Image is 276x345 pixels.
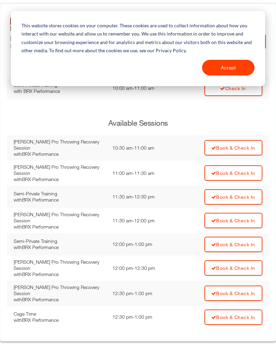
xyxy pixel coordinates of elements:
[14,191,106,197] div: Semi-Private Training
[109,186,177,208] td: 11:30 am - 12:30 pm
[14,176,106,182] div: with BRX Performance
[204,189,262,205] a: Book & Check In
[204,286,262,301] a: Book & Check In
[14,139,106,151] div: [PERSON_NAME] Pro Throwing Recovery Session
[14,259,106,271] div: [PERSON_NAME] Pro Throwing Recovery Session
[14,311,106,317] div: Cage Time
[14,244,106,250] div: with BRX Performance
[7,60,269,70] h3: My Booked Sessions
[109,256,177,281] td: 12:00 pm - 12:30 pm
[14,88,106,94] div: with BRX Performance
[204,165,262,181] a: Book & Check In
[14,296,106,303] div: with BRX Performance
[202,60,255,75] button: Accept
[14,197,106,203] div: with BRX Performance
[14,317,106,323] div: with BRX Performance
[14,164,106,176] div: [PERSON_NAME] Pro Throwing Recovery Session
[204,81,262,96] a: Check In
[109,135,177,161] td: 10:30 am - 11:00 am
[14,284,106,296] div: [PERSON_NAME] Pro Throwing Recovery Session
[204,260,262,276] a: Book & Check In
[14,211,106,224] div: [PERSON_NAME] Pro Throwing Recovery Session
[204,237,262,252] a: Book & Check In
[10,34,128,49] label: [PERSON_NAME] [PERSON_NAME]
[14,151,106,157] div: with BRX Performance
[109,208,177,233] td: 11:30 am - 12:00 pm
[21,22,255,55] p: This website stores cookies on your computer. These cookies are used to collect information about...
[14,238,106,244] div: Semi-Private Training
[11,11,265,86] div: Cookie banner
[14,271,106,277] div: with BRX Performance
[7,118,269,128] h3: Available Sessions
[204,140,262,155] a: Book & Check In
[14,224,106,230] div: with BRX Performance
[204,213,262,228] a: Book & Check In
[204,309,262,325] a: Book & Check In
[109,161,177,186] td: 11:00 am - 11:30 am
[109,233,177,256] td: 12:00 pm - 1:00 pm
[10,42,128,49] div: [PERSON_NAME][EMAIL_ADDRESS][DOMAIN_NAME]
[109,306,177,328] td: 12:30 pm - 1:00 pm
[109,77,176,99] td: 10:00 am - 11:00 am
[109,281,177,306] td: 12:30 pm - 1:00 pm
[10,13,51,31] img: 6f7da32581c89ca25d665dc3aae533e4f14fe3ef_original.svg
